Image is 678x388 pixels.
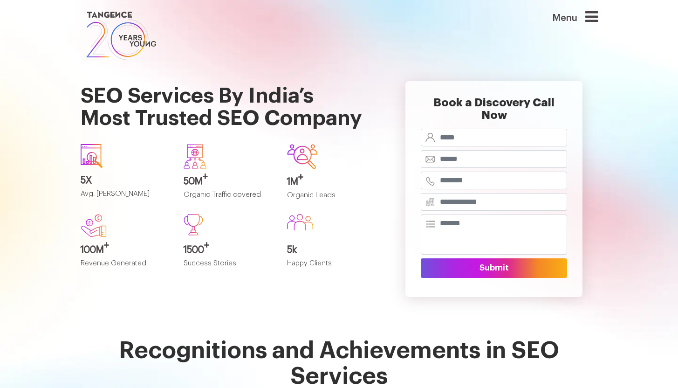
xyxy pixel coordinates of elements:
p: Happy Clients [287,260,377,275]
p: Organic Leads [287,192,377,207]
img: Group-642.svg [287,144,318,169]
sup: + [104,241,109,250]
img: new.svg [81,214,107,237]
p: Organic Traffic covered [184,191,273,207]
button: Submit [421,258,567,278]
p: Avg. [PERSON_NAME] [81,190,170,206]
img: Group-640.svg [184,144,206,168]
h3: 100M [81,245,170,255]
sup: + [203,172,208,181]
h2: Book a Discovery Call Now [421,97,567,129]
p: Revenue Generated [81,260,170,275]
h3: 1M [287,177,377,187]
h3: 5X [81,175,170,186]
h3: 1500 [184,245,273,255]
sup: + [298,173,303,182]
img: icon1.svg [81,144,103,168]
p: Success Stories [184,260,273,275]
h1: SEO Services By India’s Most Trusted SEO Company [81,62,377,137]
img: Group%20586.svg [287,214,313,230]
img: logo SVG [81,9,157,62]
sup: + [204,241,209,250]
h3: 5k [287,245,377,255]
img: Path%20473.svg [184,214,203,236]
h3: 50M [184,176,273,187]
